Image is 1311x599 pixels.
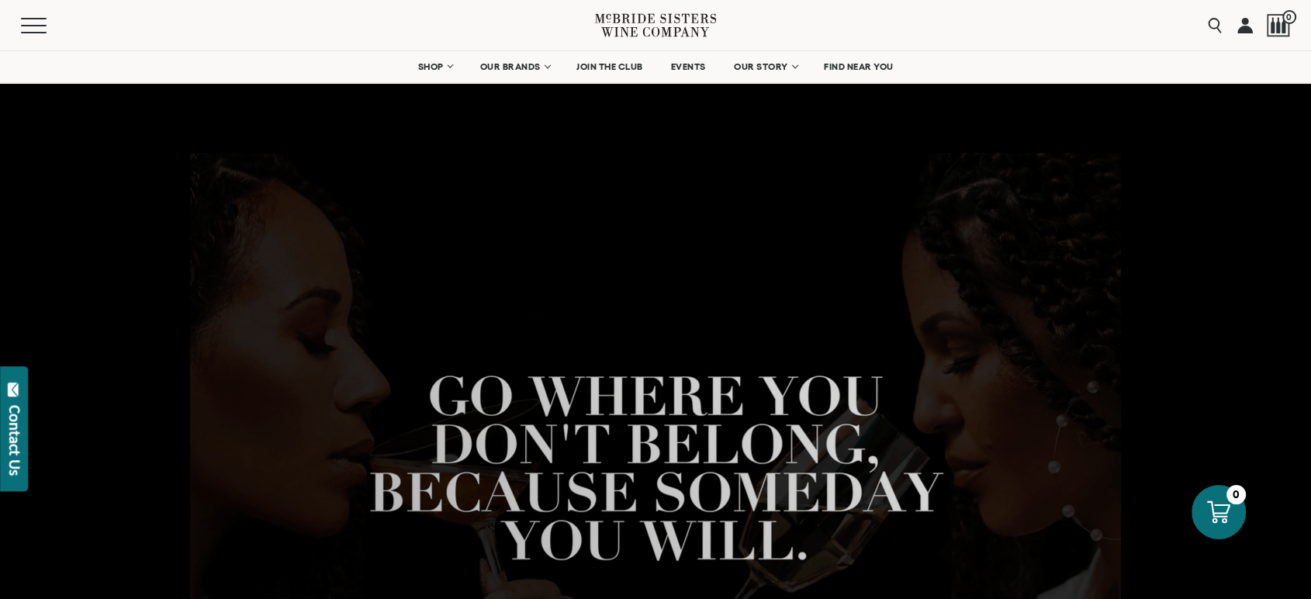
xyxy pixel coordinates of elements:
a: FIND NEAR YOU [814,51,904,82]
a: OUR STORY [724,51,807,82]
span: JOIN THE CLUB [576,61,643,72]
a: SHOP [407,51,462,82]
a: EVENTS [661,51,716,82]
span: OUR BRANDS [479,61,540,72]
div: 0 [1226,485,1246,504]
div: Contact Us [7,405,22,476]
span: OUR STORY [734,61,788,72]
span: FIND NEAR YOU [824,61,894,72]
span: 0 [1282,10,1296,24]
span: EVENTS [671,61,706,72]
a: JOIN THE CLUB [566,51,653,82]
span: SHOP [417,61,444,72]
button: Mobile Menu Trigger [21,18,77,33]
a: OUR BRANDS [469,51,559,82]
